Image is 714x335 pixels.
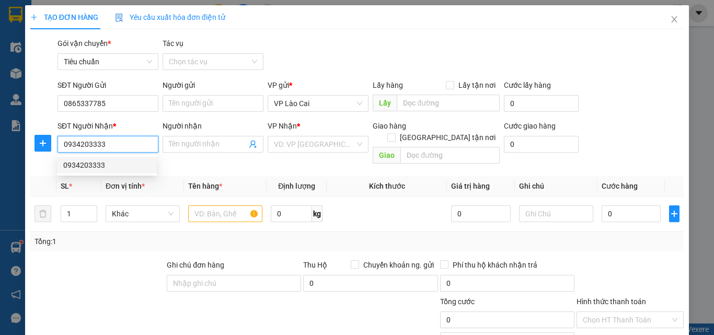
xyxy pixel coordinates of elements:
input: 0 [451,205,510,222]
span: Phí thu hộ khách nhận trả [448,259,542,271]
input: Dọc đường [397,95,500,111]
span: close [670,15,678,24]
strong: 02033 616 626 - [92,59,147,67]
img: icon [115,14,123,22]
span: Giao hàng [373,122,406,130]
label: Ghi chú đơn hàng [167,261,224,269]
span: Kích thước [369,182,405,190]
span: Giao [373,147,400,164]
input: Ghi Chú [519,205,593,222]
span: LC1310250031 [149,70,211,81]
span: VP Lào Cai [274,96,362,111]
label: Cước lấy hàng [504,81,551,89]
input: Cước lấy hàng [504,95,579,112]
span: Khác [112,206,174,222]
th: Ghi chú [515,176,597,197]
span: TẠO ĐƠN HÀNG [30,13,98,21]
strong: Công ty TNHH Phúc Xuyên [28,5,145,16]
label: Tác vụ [163,39,183,48]
strong: 024 3236 3236 - [27,28,145,47]
span: plus [35,139,51,147]
span: Gói vận chuyển [57,39,111,48]
span: plus [30,14,38,21]
span: Tiêu chuẩn [64,54,152,70]
span: Gửi hàng [GEOGRAPHIC_DATA]: Hotline: [27,19,146,56]
div: Tổng: 1 [34,236,277,247]
span: Tổng cước [440,297,475,306]
span: plus [670,210,679,218]
input: Dọc đường [400,147,500,164]
div: SĐT Người Nhận [57,120,158,132]
button: plus [669,205,680,222]
label: Hình thức thanh toán [577,297,646,306]
strong: 0888 827 827 - 0848 827 827 [72,38,145,56]
span: Định lượng [278,182,315,190]
span: Giá trị hàng [451,182,490,190]
span: Chuyển khoản ng. gửi [359,259,438,271]
span: Cước hàng [602,182,638,190]
button: Close [660,5,689,34]
span: user-add [249,140,257,148]
input: Ghi chú đơn hàng [167,275,301,292]
div: 0934203333 [57,157,157,174]
div: VP gửi [268,79,368,91]
input: VD: Bàn, Ghế [188,205,262,222]
span: Lấy hàng [373,81,403,89]
span: Gửi hàng Hạ Long: Hotline: [25,59,147,77]
span: [GEOGRAPHIC_DATA] tận nơi [396,132,500,143]
div: 0934203333 [63,159,151,171]
span: SL [61,182,69,190]
button: plus [34,135,51,152]
div: SĐT Người Gửi [57,79,158,91]
strong: 0886 027 027 [77,68,123,77]
div: Người nhận [163,120,263,132]
span: Thu Hộ [303,261,327,269]
span: kg [312,205,323,222]
label: Cước giao hàng [504,122,556,130]
div: Người gửi [163,79,263,91]
input: Cước giao hàng [504,136,579,153]
span: Đơn vị tính [106,182,145,190]
span: Lấy [373,95,397,111]
span: Tên hàng [188,182,222,190]
span: Lấy tận nơi [454,79,500,91]
span: VP Nhận [268,122,297,130]
button: delete [34,205,51,222]
img: logo [7,68,23,119]
span: Yêu cầu xuất hóa đơn điện tử [115,13,225,21]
